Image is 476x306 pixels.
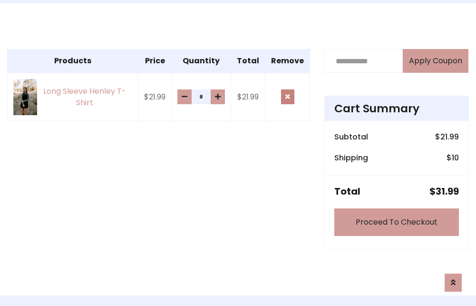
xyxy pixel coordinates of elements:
h6: $ [447,153,459,162]
h6: Shipping [334,153,368,162]
td: $21.99 [138,73,172,121]
a: Long Sleeve Henley T-Shirt [13,79,132,115]
h6: Subtotal [334,132,368,141]
span: 21.99 [440,131,459,142]
th: Total [231,49,265,73]
th: Quantity [172,49,231,73]
h6: $ [435,132,459,141]
a: Proceed To Checkout [334,208,459,236]
h4: Cart Summary [334,102,459,115]
h5: $ [429,186,459,197]
span: 10 [452,152,459,163]
th: Products [8,49,138,73]
th: Price [138,49,172,73]
th: Remove [265,49,310,73]
td: $21.99 [231,73,265,121]
span: 31.99 [436,185,459,198]
button: Apply Coupon [403,49,468,73]
h5: Total [334,186,360,197]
